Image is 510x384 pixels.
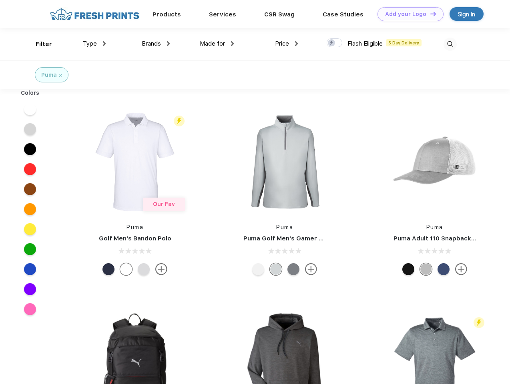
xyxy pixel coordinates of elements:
a: Sign in [450,7,484,21]
img: func=resize&h=266 [82,109,188,215]
img: more.svg [155,263,167,275]
div: Filter [36,40,52,49]
img: fo%20logo%202.webp [48,7,142,21]
div: Peacoat Qut Shd [438,263,450,275]
span: Brands [142,40,161,47]
span: 5 Day Delivery [386,39,422,46]
img: func=resize&h=266 [231,109,338,215]
img: dropdown.png [295,41,298,46]
div: Bright White [252,263,264,275]
span: Price [275,40,289,47]
a: CSR Swag [264,11,295,18]
div: Puma [41,71,57,79]
img: dropdown.png [167,41,170,46]
div: Sign in [458,10,475,19]
div: Navy Blazer [102,263,114,275]
div: Add your Logo [385,11,426,18]
img: desktop_search.svg [444,38,457,51]
span: Made for [200,40,225,47]
img: dropdown.png [231,41,234,46]
div: Quiet Shade [287,263,299,275]
a: Services [209,11,236,18]
span: Flash Eligible [347,40,383,47]
img: func=resize&h=266 [381,109,488,215]
div: High Rise [270,263,282,275]
img: filter_cancel.svg [59,74,62,77]
img: flash_active_toggle.svg [174,116,185,126]
div: Quarry with Brt Whit [420,263,432,275]
div: Colors [15,89,46,97]
img: DT [430,12,436,16]
img: more.svg [305,263,317,275]
div: High Rise [138,263,150,275]
div: Bright White [120,263,132,275]
a: Puma [426,224,443,230]
a: Puma [276,224,293,230]
img: more.svg [455,263,467,275]
img: dropdown.png [103,41,106,46]
img: flash_active_toggle.svg [474,317,484,328]
a: Golf Men's Bandon Polo [99,235,171,242]
a: Puma [126,224,143,230]
div: Pma Blk with Pma Blk [402,263,414,275]
span: Type [83,40,97,47]
a: Products [153,11,181,18]
a: Puma Golf Men's Gamer Golf Quarter-Zip [243,235,370,242]
span: Our Fav [153,201,175,207]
